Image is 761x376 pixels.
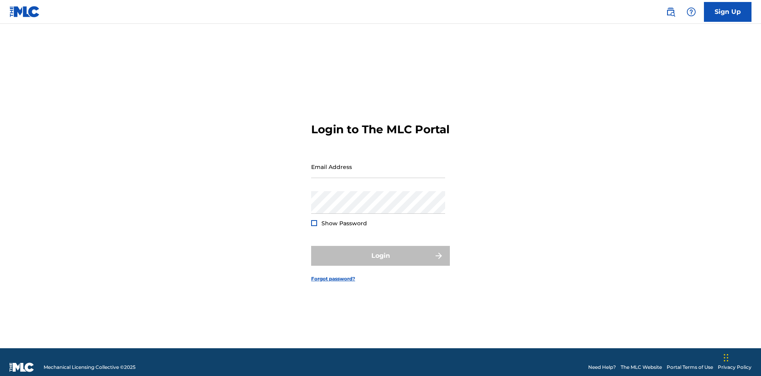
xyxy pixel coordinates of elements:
[686,7,696,17] img: help
[718,364,751,371] a: Privacy Policy
[10,6,40,17] img: MLC Logo
[621,364,662,371] a: The MLC Website
[311,123,449,136] h3: Login to The MLC Portal
[10,363,34,372] img: logo
[667,364,713,371] a: Portal Terms of Use
[321,220,367,227] span: Show Password
[311,275,355,282] a: Forgot password?
[663,4,679,20] a: Public Search
[666,7,675,17] img: search
[724,346,728,370] div: Drag
[704,2,751,22] a: Sign Up
[721,338,761,376] iframe: Chat Widget
[683,4,699,20] div: Help
[44,364,136,371] span: Mechanical Licensing Collective © 2025
[588,364,616,371] a: Need Help?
